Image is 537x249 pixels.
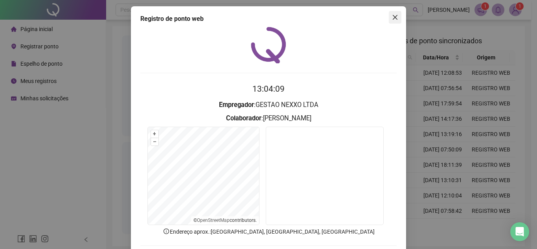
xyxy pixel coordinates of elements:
[163,228,170,235] span: info-circle
[151,130,158,138] button: +
[392,14,398,20] span: close
[251,27,286,63] img: QRPoint
[226,114,261,122] strong: Colaborador
[140,14,397,24] div: Registro de ponto web
[219,101,254,109] strong: Empregador
[252,84,285,94] time: 13:04:09
[197,218,230,223] a: OpenStreetMap
[140,100,397,110] h3: : GESTAO NEXXO LTDA
[151,138,158,146] button: –
[193,218,257,223] li: © contributors.
[389,11,401,24] button: Close
[510,222,529,241] div: Open Intercom Messenger
[140,227,397,236] p: Endereço aprox. : [GEOGRAPHIC_DATA], [GEOGRAPHIC_DATA], [GEOGRAPHIC_DATA]
[140,113,397,124] h3: : [PERSON_NAME]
